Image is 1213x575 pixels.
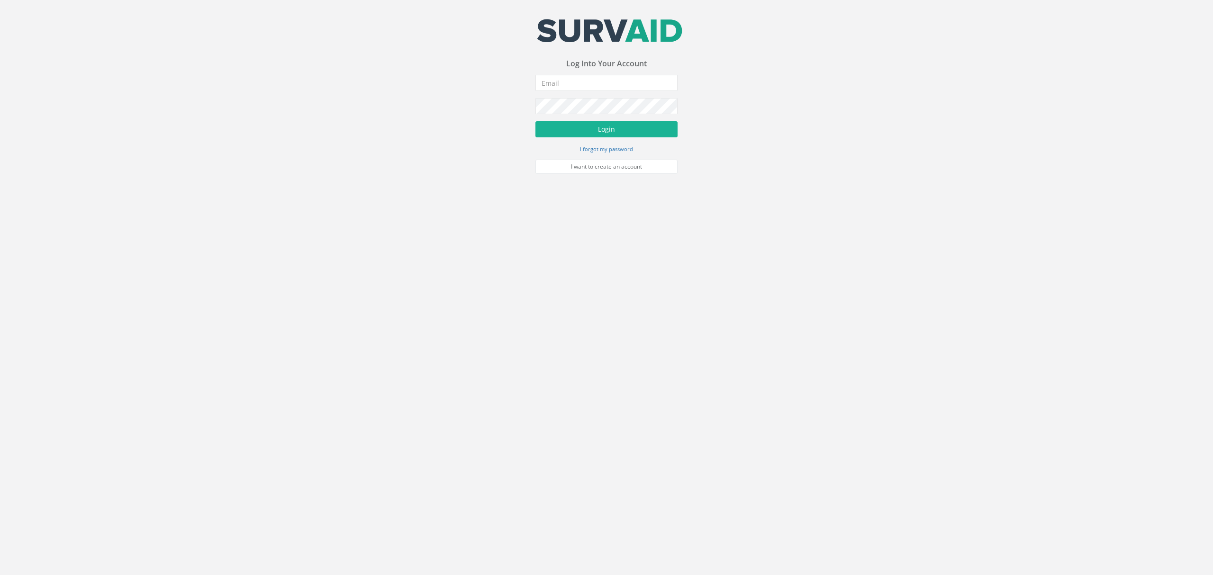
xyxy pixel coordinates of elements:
[535,121,678,137] button: Login
[580,144,633,153] a: I forgot my password
[535,75,678,91] input: Email
[535,60,678,68] h3: Log Into Your Account
[535,160,678,174] a: I want to create an account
